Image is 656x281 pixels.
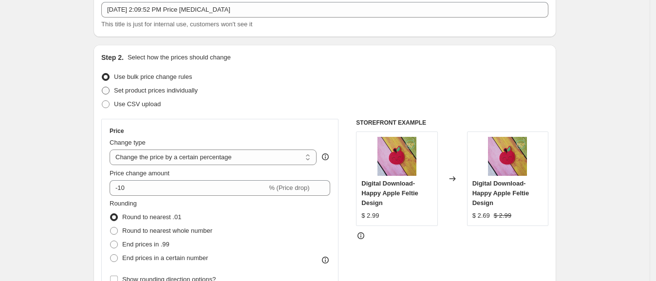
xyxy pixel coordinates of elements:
h2: Step 2. [101,53,124,62]
span: Digital Download- Happy Apple Feltie Design [361,180,418,206]
div: help [320,152,330,162]
p: Select how the prices should change [128,53,231,62]
span: Round to nearest whole number [122,227,212,234]
h6: STOREFRONT EXAMPLE [356,119,548,127]
span: Use CSV upload [114,100,161,108]
input: -15 [110,180,267,196]
img: 0703ae3b8f89cffc4dbb073bfff7d1b9_80x.jpeg [377,137,416,176]
span: Set product prices individually [114,87,198,94]
span: Change type [110,139,146,146]
div: $ 2.69 [472,211,490,221]
input: 30% off holiday sale [101,2,548,18]
strike: $ 2.99 [494,211,511,221]
h3: Price [110,127,124,135]
span: Rounding [110,200,137,207]
span: End prices in a certain number [122,254,208,262]
div: $ 2.99 [361,211,379,221]
span: % (Price drop) [269,184,309,191]
span: Round to nearest .01 [122,213,181,221]
span: This title is just for internal use, customers won't see it [101,20,252,28]
span: Price change amount [110,169,169,177]
span: Use bulk price change rules [114,73,192,80]
span: Digital Download- Happy Apple Feltie Design [472,180,529,206]
img: 0703ae3b8f89cffc4dbb073bfff7d1b9_80x.jpeg [488,137,527,176]
span: End prices in .99 [122,241,169,248]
